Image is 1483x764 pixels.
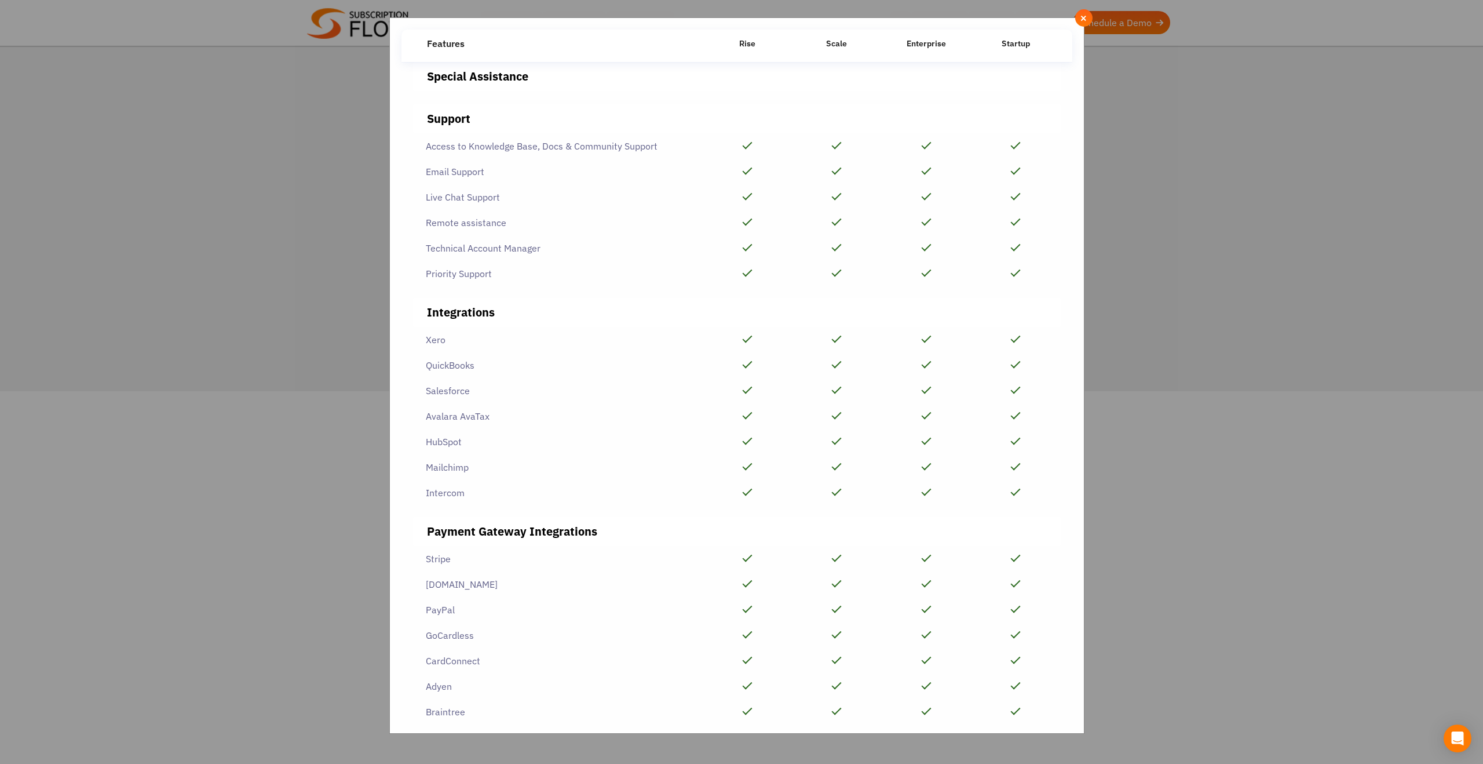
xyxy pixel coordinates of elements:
[1444,725,1471,752] div: Open Intercom Messenger
[413,327,703,352] div: Xero
[413,429,703,454] div: HubSpot
[427,304,1047,321] div: Integrations
[413,159,703,184] div: Email Support
[1075,9,1093,27] button: Close
[427,523,1047,540] div: Payment Gateway Integrations
[413,674,703,699] div: Adyen
[413,623,703,648] div: GoCardless
[413,352,703,378] div: QuickBooks
[413,133,703,159] div: Access to Knowledge Base, Docs & Community Support
[427,68,1047,85] div: Special Assistance
[413,184,703,210] div: Live Chat Support
[413,699,703,725] div: Braintree
[413,454,703,480] div: Mailchimp
[1080,12,1087,24] span: ×
[413,597,703,623] div: PayPal
[413,648,703,674] div: CardConnect
[413,235,703,261] div: Technical Account Manager
[427,110,1047,128] div: Support
[413,210,703,235] div: Remote assistance
[413,572,703,597] div: [DOMAIN_NAME]
[413,261,703,286] div: Priority Support
[413,378,703,403] div: Salesforce
[413,546,703,572] div: Stripe
[413,480,703,505] div: Intercom
[413,403,703,429] div: Avalara AvaTax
